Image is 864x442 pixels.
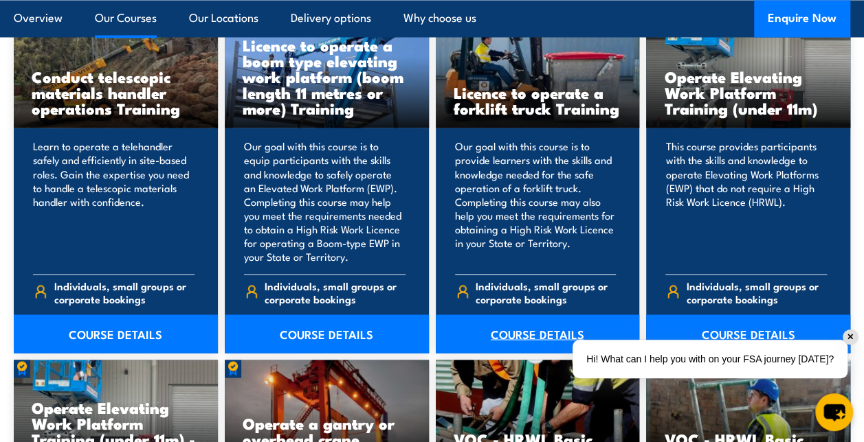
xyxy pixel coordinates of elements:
[573,340,848,378] div: Hi! What can I help you with on your FSA journey [DATE]?
[843,329,858,345] div: ✕
[646,314,850,353] a: COURSE DETAILS
[687,279,827,305] span: Individuals, small groups or corporate bookings
[815,393,853,431] button: chat-button
[265,279,405,305] span: Individuals, small groups or corporate bookings
[455,139,617,263] p: Our goal with this course is to provide learners with the skills and knowledge needed for the saf...
[454,84,622,116] h3: Licence to operate a forklift truck Training
[476,279,616,305] span: Individuals, small groups or corporate bookings
[225,314,429,353] a: COURSE DETAILS
[54,279,195,305] span: Individuals, small groups or corporate bookings
[436,314,640,353] a: COURSE DETAILS
[243,37,411,116] h3: Licence to operate a boom type elevating work platform (boom length 11 metres or more) Training
[33,139,195,263] p: Learn to operate a telehandler safely and efficiently in site-based roles. Gain the expertise you...
[244,139,406,263] p: Our goal with this course is to equip participants with the skills and knowledge to safely operat...
[14,314,218,353] a: COURSE DETAILS
[665,139,827,263] p: This course provides participants with the skills and knowledge to operate Elevating Work Platfor...
[664,69,832,116] h3: Operate Elevating Work Platform Training (under 11m)
[32,69,200,116] h3: Conduct telescopic materials handler operations Training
